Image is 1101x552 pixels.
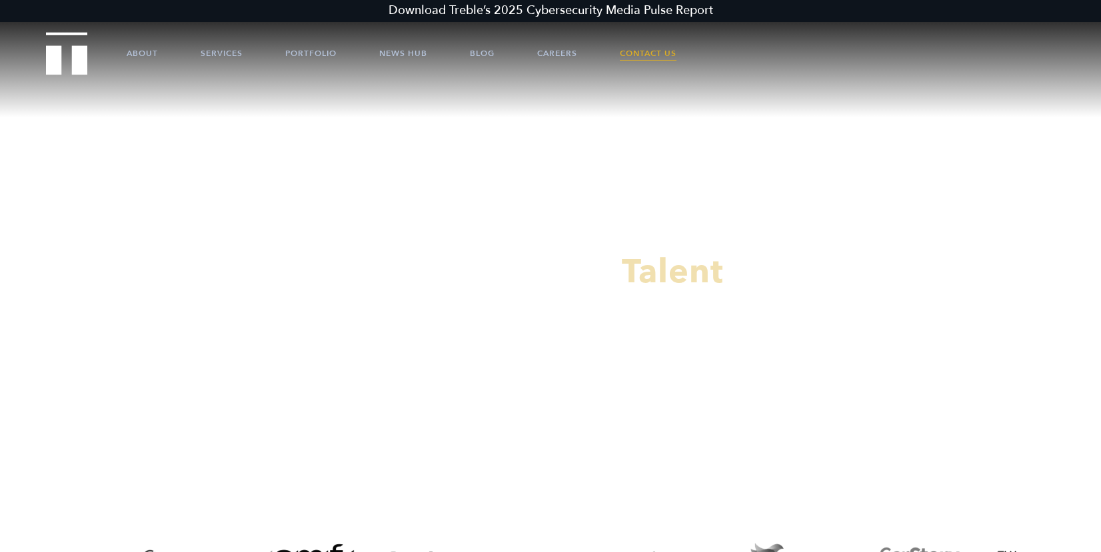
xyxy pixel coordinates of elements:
[127,33,158,73] a: About
[470,33,495,73] a: Blog
[46,32,88,75] img: Treble logo
[622,249,724,294] span: Talent
[201,33,243,73] a: Services
[620,33,676,73] a: Contact Us
[285,33,337,73] a: Portfolio
[537,33,577,73] a: Careers
[379,33,427,73] a: News Hub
